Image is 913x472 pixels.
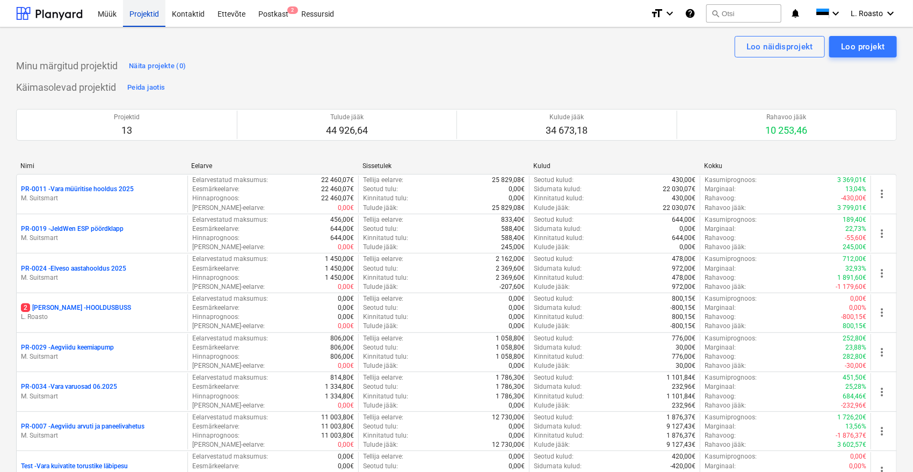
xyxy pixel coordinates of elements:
p: 972,00€ [672,282,695,292]
p: 30,00€ [676,343,695,352]
p: 806,00€ [330,334,354,343]
p: 1 450,00€ [325,264,354,273]
p: 0,00€ [509,313,525,322]
div: PR-0024 -Elveso aastahooldus 2025M. Suitsmart [21,264,183,282]
p: 11 003,80€ [321,413,354,422]
p: 2 369,60€ [496,264,525,273]
span: more_vert [875,187,888,200]
p: Rahavoog : [705,392,736,401]
p: 189,40€ [843,215,866,224]
p: Tulude jääk : [363,243,398,252]
p: Kulude jääk : [534,440,570,449]
p: Seotud kulud : [534,373,574,382]
p: Kinnitatud kulud : [534,431,584,440]
p: 0,00€ [509,361,525,371]
p: Tulude jääk : [363,440,398,449]
p: Eesmärkeelarve : [192,303,240,313]
p: [PERSON_NAME]-eelarve : [192,243,265,252]
p: M. Suitsmart [21,273,183,282]
p: 1 334,80€ [325,382,354,391]
p: Tellija eelarve : [363,176,403,185]
p: Hinnaprognoos : [192,234,240,243]
p: -30,00€ [845,361,866,371]
p: Kinnitatud tulu : [363,234,408,243]
p: [PERSON_NAME]-eelarve : [192,440,265,449]
p: Marginaal : [705,264,736,273]
div: Loo näidisprojekt [747,40,813,54]
p: -1 876,37€ [836,431,866,440]
p: -55,60€ [845,234,866,243]
p: 1 058,80€ [496,334,525,343]
p: 0,00€ [679,243,695,252]
p: Käimasolevad projektid [16,81,116,94]
p: 1 876,37€ [666,413,695,422]
span: search [711,9,720,18]
p: 3 602,57€ [837,440,866,449]
p: Rahavoo jääk : [705,243,746,252]
p: 1 450,00€ [325,255,354,264]
p: PR-0029 - Aegviidu keemiapump [21,343,114,352]
p: 806,00€ [330,343,354,352]
p: Hinnaprognoos : [192,194,240,203]
p: 1 058,80€ [496,352,525,361]
p: 0,00€ [338,243,354,252]
p: 245,00€ [843,243,866,252]
p: Tellija eelarve : [363,294,403,303]
p: Marginaal : [705,422,736,431]
p: PR-0011 - Vara müüritise hooldus 2025 [21,185,134,194]
p: [PERSON_NAME]-eelarve : [192,361,265,371]
p: Rahavoog : [705,313,736,322]
p: Seotud tulu : [363,185,398,194]
p: 23,88% [845,343,866,352]
p: 34 673,18 [546,124,588,137]
p: M. Suitsmart [21,431,183,440]
button: Loo näidisprojekt [735,36,825,57]
p: 0,00€ [338,294,354,303]
p: Tellija eelarve : [363,334,403,343]
p: Seotud tulu : [363,422,398,431]
p: [PERSON_NAME]-eelarve : [192,204,265,213]
span: 2 [287,6,298,14]
p: Eelarvestatud maksumus : [192,215,268,224]
div: Eelarve [191,162,353,170]
p: Eelarvestatud maksumus : [192,255,268,264]
p: Sidumata kulud : [534,303,582,313]
p: 430,00€ [672,176,695,185]
p: Eesmärkeelarve : [192,224,240,234]
p: PR-0034 - Vara varuosad 06.2025 [21,382,117,391]
div: PR-0029 -Aegviidu keemiapumpM. Suitsmart [21,343,183,361]
p: Kasumiprognoos : [705,294,757,303]
p: Seotud kulud : [534,334,574,343]
p: 22 460,07€ [321,176,354,185]
p: PR-0024 - Elveso aastahooldus 2025 [21,264,126,273]
p: M. Suitsmart [21,194,183,203]
span: more_vert [875,425,888,438]
p: Eesmärkeelarve : [192,382,240,391]
p: Marginaal : [705,185,736,194]
p: 644,00€ [672,234,695,243]
p: M. Suitsmart [21,392,183,401]
p: 0,00€ [338,401,354,410]
p: 0,00€ [338,282,354,292]
p: Kulude jääk : [534,361,570,371]
p: Eesmärkeelarve : [192,343,240,352]
button: Peida jaotis [125,79,168,96]
p: Kinnitatud tulu : [363,194,408,203]
p: 13 [114,124,140,137]
p: Eesmärkeelarve : [192,422,240,431]
p: 0,00€ [509,185,525,194]
p: PR-0007 - Aegviidu arvuti ja paneelivahetus [21,422,144,431]
p: 0,00€ [509,452,525,461]
p: Kasumiprognoos : [705,176,757,185]
p: Kulude jääk : [534,204,570,213]
p: Kinnitatud kulud : [534,313,584,322]
div: PR-0034 -Vara varuosad 06.2025M. Suitsmart [21,382,183,401]
p: Rahavoo jääk : [705,361,746,371]
p: 0,00€ [338,440,354,449]
p: M. Suitsmart [21,234,183,243]
p: Kinnitatud kulud : [534,352,584,361]
p: 22,73% [845,224,866,234]
p: 814,80€ [330,373,354,382]
p: 0,00% [849,303,866,313]
span: L. Roasto [851,9,883,18]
